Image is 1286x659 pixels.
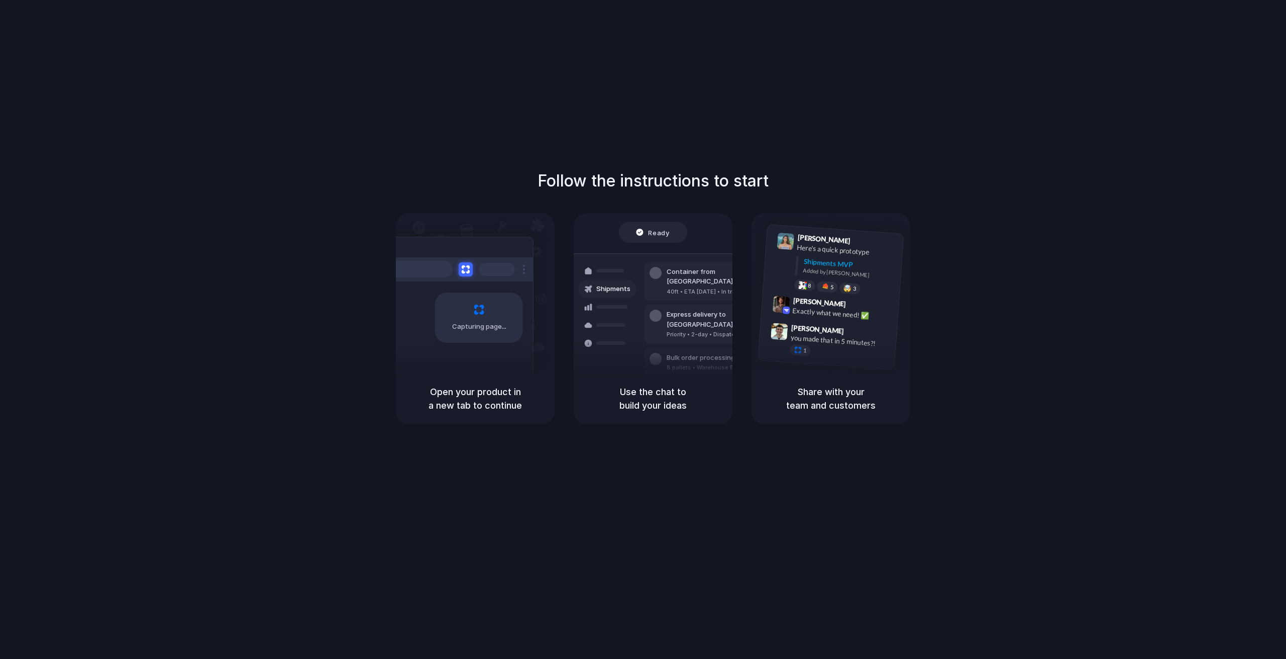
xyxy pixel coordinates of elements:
div: Added by [PERSON_NAME] [803,266,895,281]
div: you made that in 5 minutes?! [790,332,891,349]
span: [PERSON_NAME] [797,232,850,246]
span: 3 [853,286,856,292]
div: 40ft • ETA [DATE] • In transit [667,288,775,296]
div: Bulk order processing [667,353,760,363]
span: Capturing page [452,322,508,332]
span: 1 [803,348,807,353]
span: 9:42 AM [849,300,870,312]
span: 5 [830,285,834,290]
h1: Follow the instructions to start [538,169,769,193]
div: Here's a quick prototype [797,242,897,259]
span: Ready [649,227,670,237]
span: Shipments [596,284,630,294]
span: 9:47 AM [847,327,868,339]
div: Shipments MVP [803,256,896,273]
div: 8 pallets • Warehouse B • Packed [667,363,760,372]
span: 8 [808,283,811,289]
h5: Open your product in a new tab to continue [408,385,543,412]
div: Container from [GEOGRAPHIC_DATA] [667,267,775,287]
span: [PERSON_NAME] [791,322,844,337]
div: Exactly what we need! ✅ [792,305,893,322]
span: 9:41 AM [853,237,874,249]
div: Express delivery to [GEOGRAPHIC_DATA] [667,310,775,329]
div: Priority • 2-day • Dispatched [667,330,775,339]
div: 🤯 [843,285,852,292]
h5: Share with your team and customers [764,385,898,412]
span: [PERSON_NAME] [793,295,846,310]
h5: Use the chat to build your ideas [586,385,720,412]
